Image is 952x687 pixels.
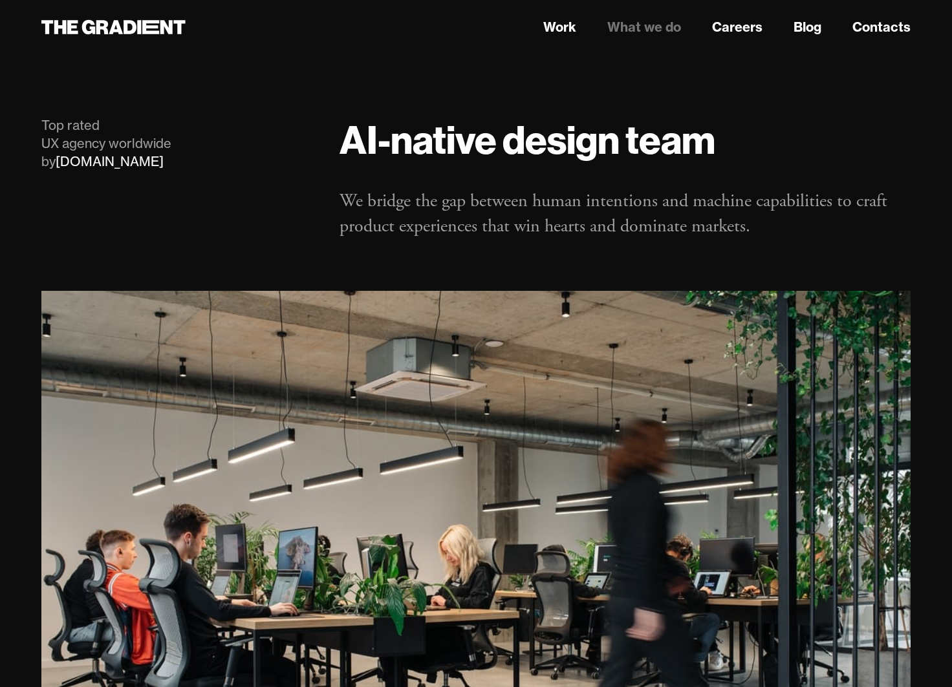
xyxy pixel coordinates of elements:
a: Contacts [852,17,911,37]
h1: AI-native design team [340,116,911,163]
a: Blog [794,17,821,37]
a: [DOMAIN_NAME] [56,153,164,169]
a: What we do [607,17,681,37]
p: We bridge the gap between human intentions and machine capabilities to craft product experiences ... [340,189,911,239]
div: Top rated UX agency worldwide by [41,116,314,171]
a: Work [543,17,576,37]
a: Careers [712,17,763,37]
